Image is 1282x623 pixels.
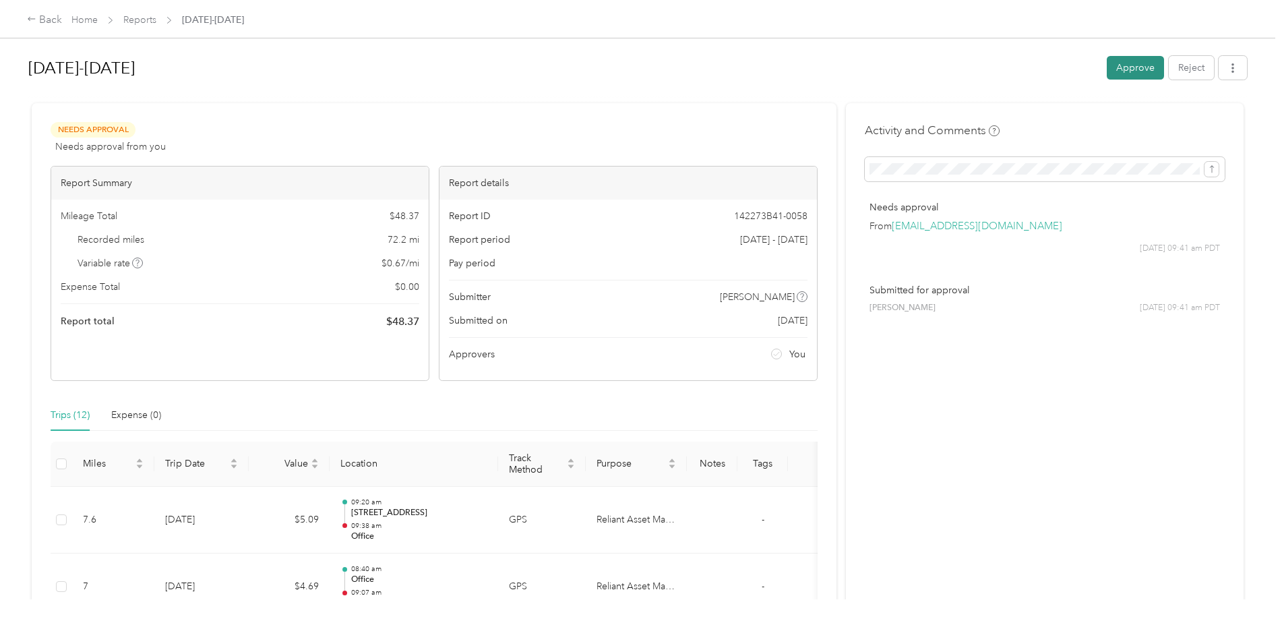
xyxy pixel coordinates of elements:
[449,233,510,247] span: Report period
[386,314,419,330] span: $ 48.37
[311,463,319,471] span: caret-down
[449,347,495,361] span: Approvers
[388,233,419,247] span: 72.2 mi
[311,456,319,465] span: caret-up
[72,442,154,487] th: Miles
[668,463,676,471] span: caret-down
[61,209,117,223] span: Mileage Total
[351,564,487,574] p: 08:40 am
[72,487,154,554] td: 7.6
[28,52,1097,84] h1: August 16-September 1, 2025
[381,256,419,270] span: $ 0.67 / mi
[865,122,1000,139] h4: Activity and Comments
[449,290,491,304] span: Submitter
[734,209,807,223] span: 142273B41-0058
[330,442,498,487] th: Location
[762,581,764,592] span: -
[78,256,144,270] span: Variable rate
[1107,56,1164,80] button: Approve
[586,442,687,487] th: Purpose
[789,347,805,361] span: You
[869,283,1220,297] p: Submitted for approval
[597,458,665,469] span: Purpose
[154,554,249,621] td: [DATE]
[351,498,487,507] p: 09:20 am
[61,280,120,294] span: Expense Total
[395,280,419,294] span: $ 0.00
[27,12,62,28] div: Back
[869,302,936,314] span: [PERSON_NAME]
[778,314,807,328] span: [DATE]
[249,554,330,621] td: $4.69
[249,442,330,487] th: Value
[351,507,487,519] p: [STREET_ADDRESS]
[72,554,154,621] td: 7
[351,574,487,586] p: Office
[439,167,817,200] div: Report details
[869,200,1220,214] p: Needs approval
[720,290,795,304] span: [PERSON_NAME]
[249,487,330,554] td: $5.09
[586,554,687,621] td: Reliant Asset Management Solutions
[351,588,487,597] p: 09:07 am
[230,456,238,465] span: caret-up
[1140,243,1220,255] span: [DATE] 09:41 am PDT
[123,14,156,26] a: Reports
[71,14,98,26] a: Home
[260,458,308,469] span: Value
[1140,302,1220,314] span: [DATE] 09:41 am PDT
[83,458,133,469] span: Miles
[509,452,564,475] span: Track Method
[1169,56,1214,80] button: Reject
[351,531,487,543] p: Office
[351,521,487,531] p: 09:38 am
[182,13,244,27] span: [DATE]-[DATE]
[567,463,575,471] span: caret-down
[51,408,90,423] div: Trips (12)
[1207,547,1282,623] iframe: Everlance-gr Chat Button Frame
[567,456,575,465] span: caret-up
[55,140,166,154] span: Needs approval from you
[61,314,115,328] span: Report total
[498,554,586,621] td: GPS
[498,442,586,487] th: Track Method
[687,442,737,487] th: Notes
[165,458,227,469] span: Trip Date
[737,442,788,487] th: Tags
[51,122,135,138] span: Needs Approval
[892,220,1062,233] a: [EMAIL_ADDRESS][DOMAIN_NAME]
[351,597,487,610] p: [GEOGRAPHIC_DATA], [GEOGRAPHIC_DATA], [GEOGRAPHIC_DATA][US_STATE], [GEOGRAPHIC_DATA]
[869,219,1220,233] p: From
[154,442,249,487] th: Trip Date
[740,233,807,247] span: [DATE] - [DATE]
[78,233,144,247] span: Recorded miles
[230,463,238,471] span: caret-down
[111,408,161,423] div: Expense (0)
[449,314,508,328] span: Submitted on
[668,456,676,465] span: caret-up
[390,209,419,223] span: $ 48.37
[135,463,144,471] span: caret-down
[449,209,491,223] span: Report ID
[498,487,586,554] td: GPS
[586,487,687,554] td: Reliant Asset Management Solutions
[135,456,144,465] span: caret-up
[762,514,764,525] span: -
[51,167,429,200] div: Report Summary
[449,256,495,270] span: Pay period
[154,487,249,554] td: [DATE]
